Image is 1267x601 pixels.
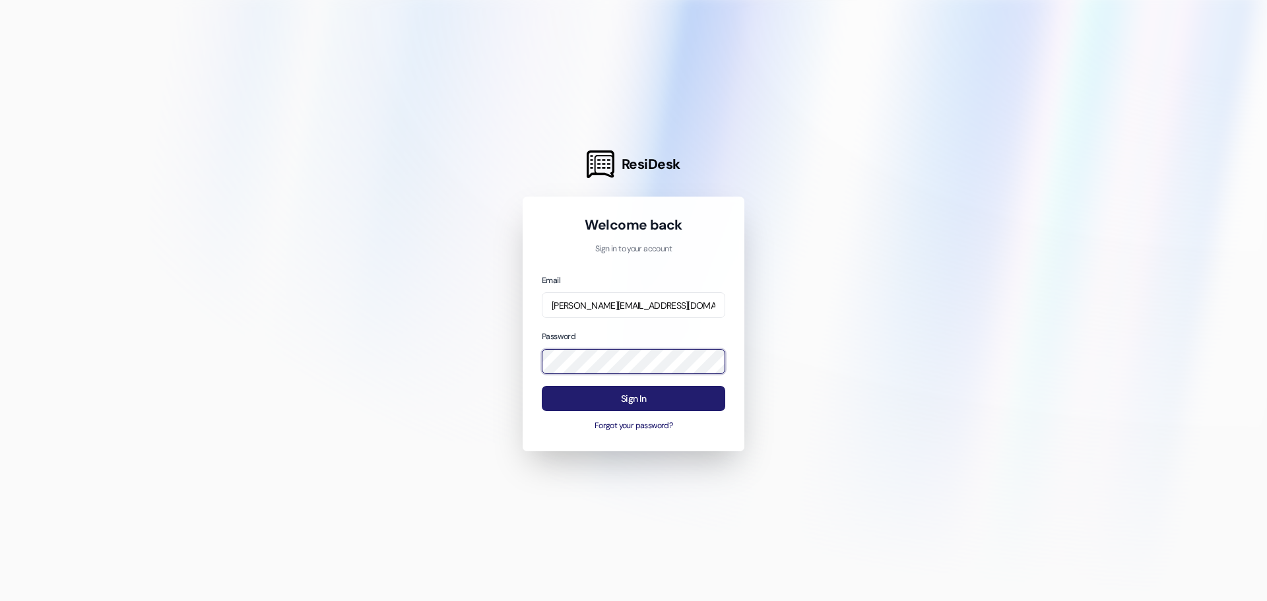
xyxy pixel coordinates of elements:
h1: Welcome back [542,216,725,234]
span: ResiDesk [622,155,680,174]
button: Forgot your password? [542,420,725,432]
input: name@example.com [542,292,725,318]
button: Sign In [542,386,725,412]
label: Password [542,331,575,342]
label: Email [542,275,560,286]
img: ResiDesk Logo [587,150,614,178]
p: Sign in to your account [542,243,725,255]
